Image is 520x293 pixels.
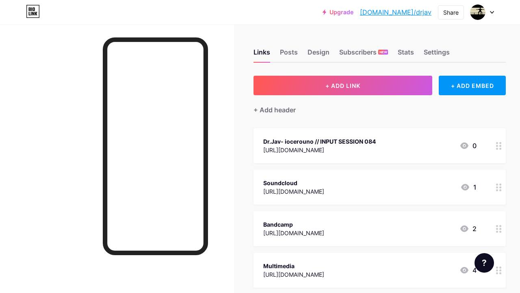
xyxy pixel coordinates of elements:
[360,7,431,17] a: [DOMAIN_NAME]/drjav
[424,47,450,62] div: Settings
[443,8,459,17] div: Share
[263,187,324,196] div: [URL][DOMAIN_NAME]
[253,76,432,95] button: + ADD LINK
[253,47,270,62] div: Links
[263,137,376,146] div: Dr.Jav- iocerouno // INPUT SESSION 084
[459,224,477,234] div: 2
[263,179,324,187] div: Soundcloud
[325,82,360,89] span: + ADD LINK
[339,47,388,62] div: Subscribers
[263,270,324,279] div: [URL][DOMAIN_NAME]
[280,47,298,62] div: Posts
[263,146,376,154] div: [URL][DOMAIN_NAME]
[263,229,324,237] div: [URL][DOMAIN_NAME]
[460,182,477,192] div: 1
[379,50,387,55] span: NEW
[398,47,414,62] div: Stats
[439,76,506,95] div: + ADD EMBED
[470,4,485,20] img: drjav
[308,47,329,62] div: Design
[323,9,353,15] a: Upgrade
[263,262,324,270] div: Multimedia
[263,220,324,229] div: Bandcamp
[459,265,477,275] div: 4
[253,105,296,115] div: + Add header
[459,141,477,151] div: 0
